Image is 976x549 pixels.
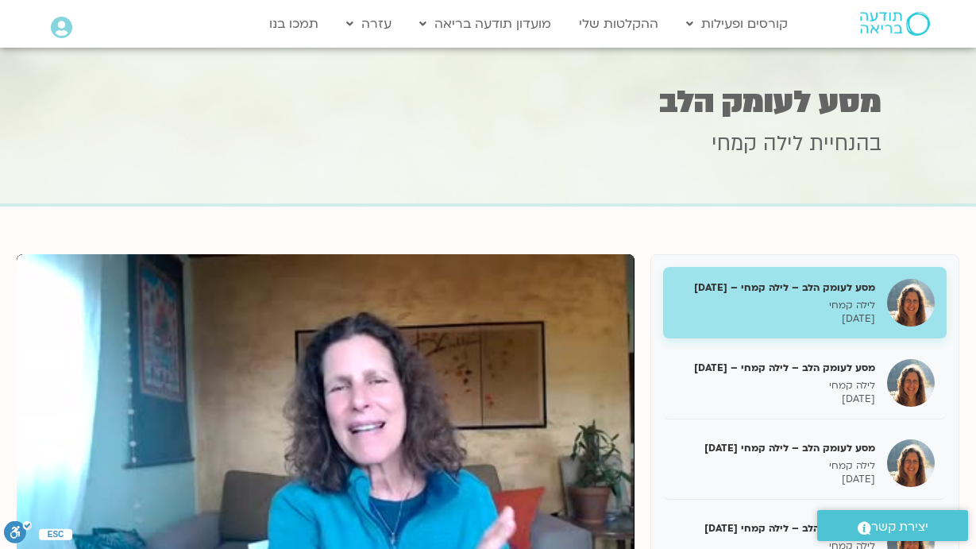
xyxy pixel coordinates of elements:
[817,510,968,541] a: יצירת קשר
[871,516,928,538] span: יצירת קשר
[261,9,326,39] a: תמכו בנו
[887,359,935,407] img: מסע לעומק הלב – לילה קמחי – 16/2/25
[675,379,875,392] p: לילה קמחי
[887,439,935,487] img: מסע לעומק הלב – לילה קמחי 2/3/25
[675,459,875,473] p: לילה קמחי
[571,9,666,39] a: ההקלטות שלי
[675,280,875,295] h5: מסע לעומק הלב – לילה קמחי – [DATE]
[675,361,875,375] h5: מסע לעומק הלב – לילה קמחי – [DATE]
[675,521,875,535] h5: מסע לעומק הלב – לילה קמחי [DATE]
[675,473,875,486] p: [DATE]
[675,392,875,406] p: [DATE]
[675,299,875,312] p: לילה קמחי
[338,9,399,39] a: עזרה
[678,9,796,39] a: קורסים ופעילות
[675,312,875,326] p: [DATE]
[411,9,559,39] a: מועדון תודעה בריאה
[809,130,881,158] span: בהנחיית
[887,279,935,327] img: מסע לעומק הלב – לילה קמחי – 9/2/25
[860,12,930,36] img: תודעה בריאה
[675,441,875,455] h5: מסע לעומק הלב – לילה קמחי [DATE]
[95,87,881,118] h1: מסע לעומק הלב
